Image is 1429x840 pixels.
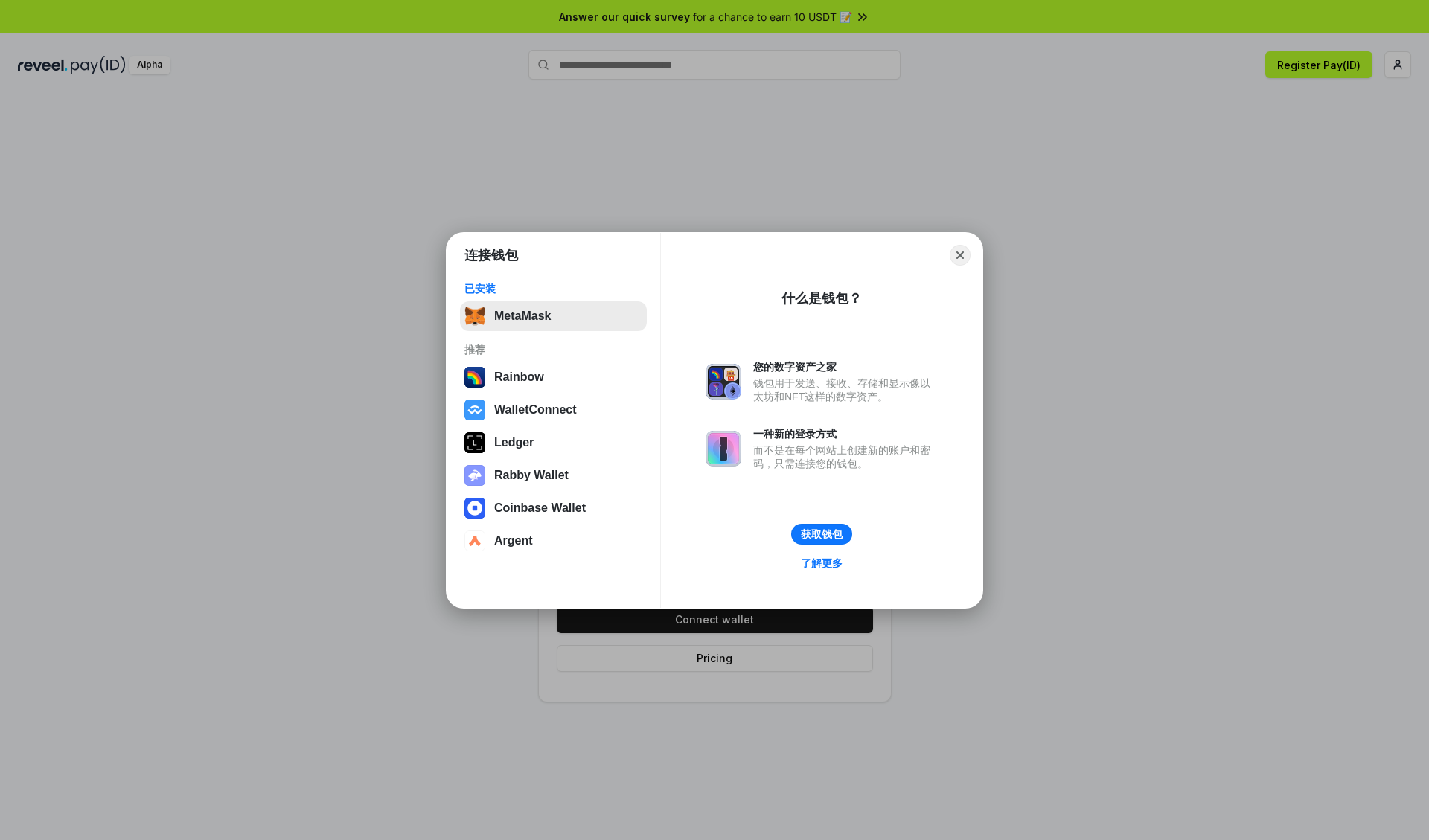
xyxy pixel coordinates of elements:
[494,501,586,515] div: Coinbase Wallet
[460,395,647,425] button: WalletConnect
[801,557,843,570] div: 了解更多
[791,524,852,545] button: 获取钱包
[464,465,485,486] img: svg+xml,%3Csvg%20xmlns%3D%22http%3A%2F%2Fwww.w3.org%2F2000%2Fsvg%22%20fill%3D%22none%22%20viewBox...
[460,493,647,523] button: Coinbase Wallet
[460,526,647,556] button: Argent
[464,498,485,519] img: svg+xml,%3Csvg%20width%3D%2228%22%20height%3D%2228%22%20viewBox%3D%220%200%2028%2028%22%20fill%3D...
[464,282,642,295] div: 已安装
[753,443,938,470] div: 而不是在每个网站上创建新的账户和密码，只需连接您的钱包。
[753,376,938,403] div: 钱包用于发送、接收、存储和显示像以太坊和NFT这样的数字资产。
[464,530,485,551] img: svg+xml,%3Csvg%20width%3D%2228%22%20height%3D%2228%22%20viewBox%3D%220%200%2028%2028%22%20fill%3D...
[781,289,862,307] div: 什么是钱包？
[460,362,647,392] button: Rainbow
[753,360,938,373] div: 您的数字资产之家
[464,400,485,420] img: svg+xml,%3Csvg%20width%3D%2228%22%20height%3D%2228%22%20viewBox%3D%220%200%2028%2028%22%20fill%3D...
[464,246,518,264] h1: 连接钱包
[460,461,647,490] button: Rabby Wallet
[706,431,741,467] img: svg+xml,%3Csvg%20xmlns%3D%22http%3A%2F%2Fwww.w3.org%2F2000%2Fsvg%22%20fill%3D%22none%22%20viewBox...
[950,245,971,266] button: Close
[464,306,485,327] img: svg+xml,%3Csvg%20fill%3D%22none%22%20height%3D%2233%22%20viewBox%3D%220%200%2035%2033%22%20width%...
[494,310,551,323] div: MetaMask
[494,534,533,548] div: Argent
[801,528,843,541] div: 获取钱包
[464,343,642,356] div: 推荐
[753,427,938,440] div: 一种新的登录方式
[494,436,534,449] div: Ledger
[494,403,577,417] div: WalletConnect
[494,469,569,482] div: Rabby Wallet
[460,428,647,458] button: Ledger
[464,432,485,453] img: svg+xml,%3Csvg%20xmlns%3D%22http%3A%2F%2Fwww.w3.org%2F2000%2Fsvg%22%20width%3D%2228%22%20height%3...
[494,371,544,384] div: Rainbow
[464,367,485,388] img: svg+xml,%3Csvg%20width%3D%22120%22%20height%3D%22120%22%20viewBox%3D%220%200%20120%20120%22%20fil...
[792,554,851,573] a: 了解更多
[706,364,741,400] img: svg+xml,%3Csvg%20xmlns%3D%22http%3A%2F%2Fwww.w3.org%2F2000%2Fsvg%22%20fill%3D%22none%22%20viewBox...
[460,301,647,331] button: MetaMask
